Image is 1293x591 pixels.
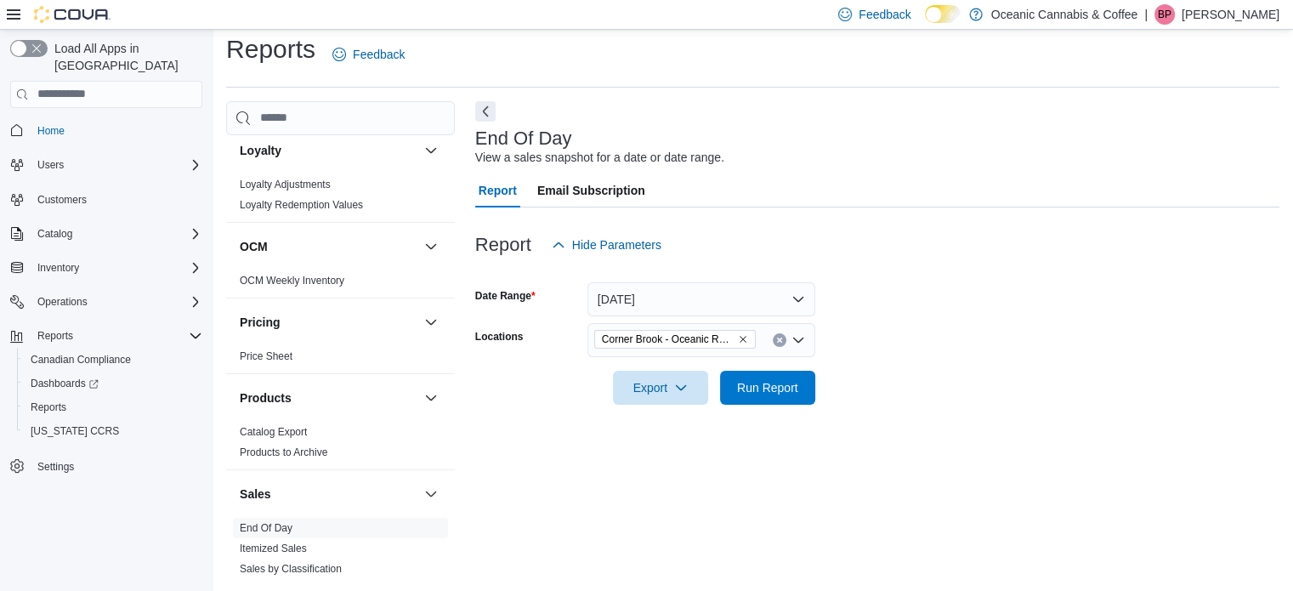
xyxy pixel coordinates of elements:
[240,486,271,503] h3: Sales
[738,334,748,344] button: Remove Corner Brook - Oceanic Releaf from selection in this group
[24,397,202,418] span: Reports
[1182,4,1279,25] p: [PERSON_NAME]
[17,395,209,419] button: Reports
[24,373,105,394] a: Dashboards
[226,270,455,298] div: OCM
[1144,4,1148,25] p: |
[37,124,65,138] span: Home
[226,346,455,373] div: Pricing
[3,290,209,314] button: Operations
[240,349,292,363] span: Price Sheet
[421,312,441,332] button: Pricing
[31,424,119,438] span: [US_STATE] CCRS
[240,563,342,575] a: Sales by Classification
[31,190,94,210] a: Customers
[240,543,307,554] a: Itemized Sales
[37,460,74,474] span: Settings
[3,324,209,348] button: Reports
[31,326,80,346] button: Reports
[421,484,441,504] button: Sales
[791,333,805,347] button: Open list of options
[353,46,405,63] span: Feedback
[31,457,81,477] a: Settings
[240,389,417,406] button: Products
[31,292,202,312] span: Operations
[421,140,441,161] button: Loyalty
[226,32,315,66] h1: Reports
[240,142,417,159] button: Loyalty
[475,128,572,149] h3: End Of Day
[17,419,209,443] button: [US_STATE] CCRS
[240,274,344,287] span: OCM Weekly Inventory
[720,371,815,405] button: Run Report
[240,562,342,576] span: Sales by Classification
[240,314,417,331] button: Pricing
[226,422,455,469] div: Products
[240,425,307,439] span: Catalog Export
[240,314,280,331] h3: Pricing
[925,23,926,24] span: Dark Mode
[1158,4,1171,25] span: BP
[24,349,138,370] a: Canadian Compliance
[773,333,786,347] button: Clear input
[1154,4,1175,25] div: Brooke Pynn
[475,289,536,303] label: Date Range
[240,238,417,255] button: OCM
[240,199,363,211] a: Loyalty Redemption Values
[479,173,517,207] span: Report
[240,238,268,255] h3: OCM
[37,158,64,172] span: Users
[31,455,202,476] span: Settings
[31,224,79,244] button: Catalog
[594,330,756,349] span: Corner Brook - Oceanic Releaf
[326,37,411,71] a: Feedback
[24,421,126,441] a: [US_STATE] CCRS
[240,446,327,458] a: Products to Archive
[34,6,111,23] img: Cova
[475,149,724,167] div: View a sales snapshot for a date or date range.
[537,173,645,207] span: Email Subscription
[37,227,72,241] span: Catalog
[991,4,1138,25] p: Oceanic Cannabis & Coffee
[240,522,292,534] a: End Of Day
[475,235,531,255] h3: Report
[3,222,209,246] button: Catalog
[602,331,734,348] span: Corner Brook - Oceanic Releaf
[475,330,524,344] label: Locations
[31,258,86,278] button: Inventory
[10,111,202,523] nav: Complex example
[31,121,71,141] a: Home
[24,373,202,394] span: Dashboards
[613,371,708,405] button: Export
[31,224,202,244] span: Catalog
[37,261,79,275] span: Inventory
[587,282,815,316] button: [DATE]
[240,426,307,438] a: Catalog Export
[240,142,281,159] h3: Loyalty
[925,5,961,23] input: Dark Mode
[31,155,71,175] button: Users
[31,155,202,175] span: Users
[3,118,209,143] button: Home
[24,349,202,370] span: Canadian Compliance
[226,174,455,222] div: Loyalty
[3,153,209,177] button: Users
[3,256,209,280] button: Inventory
[17,372,209,395] a: Dashboards
[240,521,292,535] span: End Of Day
[31,292,94,312] button: Operations
[37,329,73,343] span: Reports
[3,453,209,478] button: Settings
[240,198,363,212] span: Loyalty Redemption Values
[37,193,87,207] span: Customers
[421,388,441,408] button: Products
[31,258,202,278] span: Inventory
[31,120,202,141] span: Home
[475,101,496,122] button: Next
[240,350,292,362] a: Price Sheet
[31,189,202,210] span: Customers
[31,401,66,414] span: Reports
[31,326,202,346] span: Reports
[240,446,327,459] span: Products to Archive
[240,275,344,287] a: OCM Weekly Inventory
